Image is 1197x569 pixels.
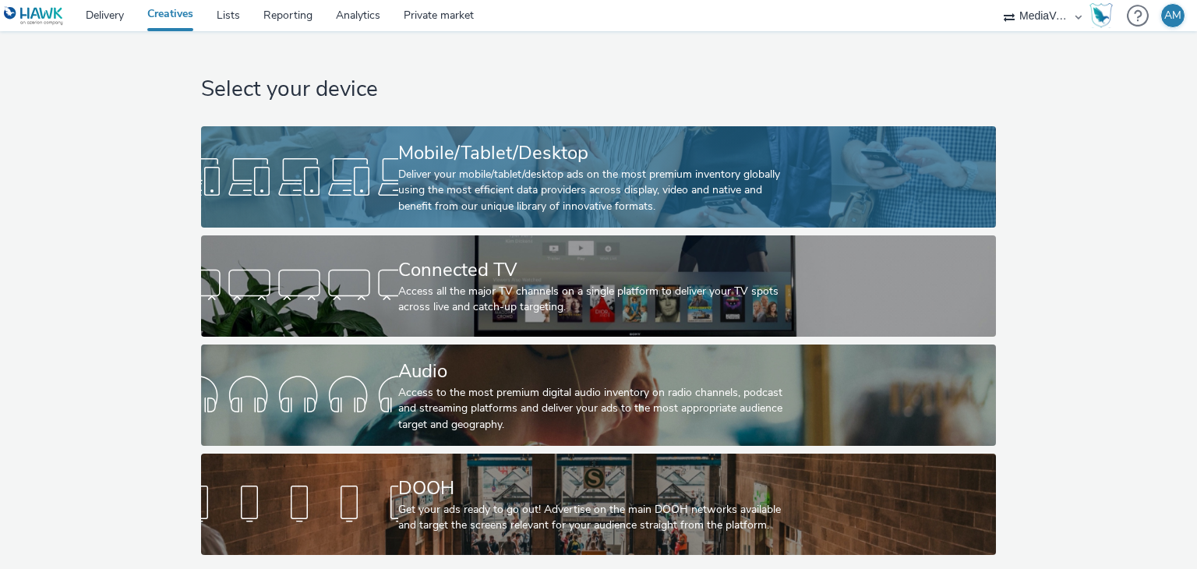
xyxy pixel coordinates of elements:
img: undefined Logo [4,6,64,26]
a: Connected TVAccess all the major TV channels on a single platform to deliver your TV spots across... [201,235,995,337]
div: Mobile/Tablet/Desktop [398,140,793,167]
div: DOOH [398,475,793,502]
img: Hawk Academy [1089,3,1113,28]
div: Get your ads ready to go out! Advertise on the main DOOH networks available and target the screen... [398,502,793,534]
a: AudioAccess to the most premium digital audio inventory on radio channels, podcast and streaming ... [201,345,995,446]
h1: Select your device [201,75,995,104]
a: Mobile/Tablet/DesktopDeliver your mobile/tablet/desktop ads on the most premium inventory globall... [201,126,995,228]
div: Access to the most premium digital audio inventory on radio channels, podcast and streaming platf... [398,385,793,433]
div: AM [1164,4,1181,27]
div: Connected TV [398,256,793,284]
div: Access all the major TV channels on a single platform to deliver your TV spots across live and ca... [398,284,793,316]
div: Audio [398,358,793,385]
div: Deliver your mobile/tablet/desktop ads on the most premium inventory globally using the most effi... [398,167,793,214]
a: DOOHGet your ads ready to go out! Advertise on the main DOOH networks available and target the sc... [201,454,995,555]
a: Hawk Academy [1089,3,1119,28]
